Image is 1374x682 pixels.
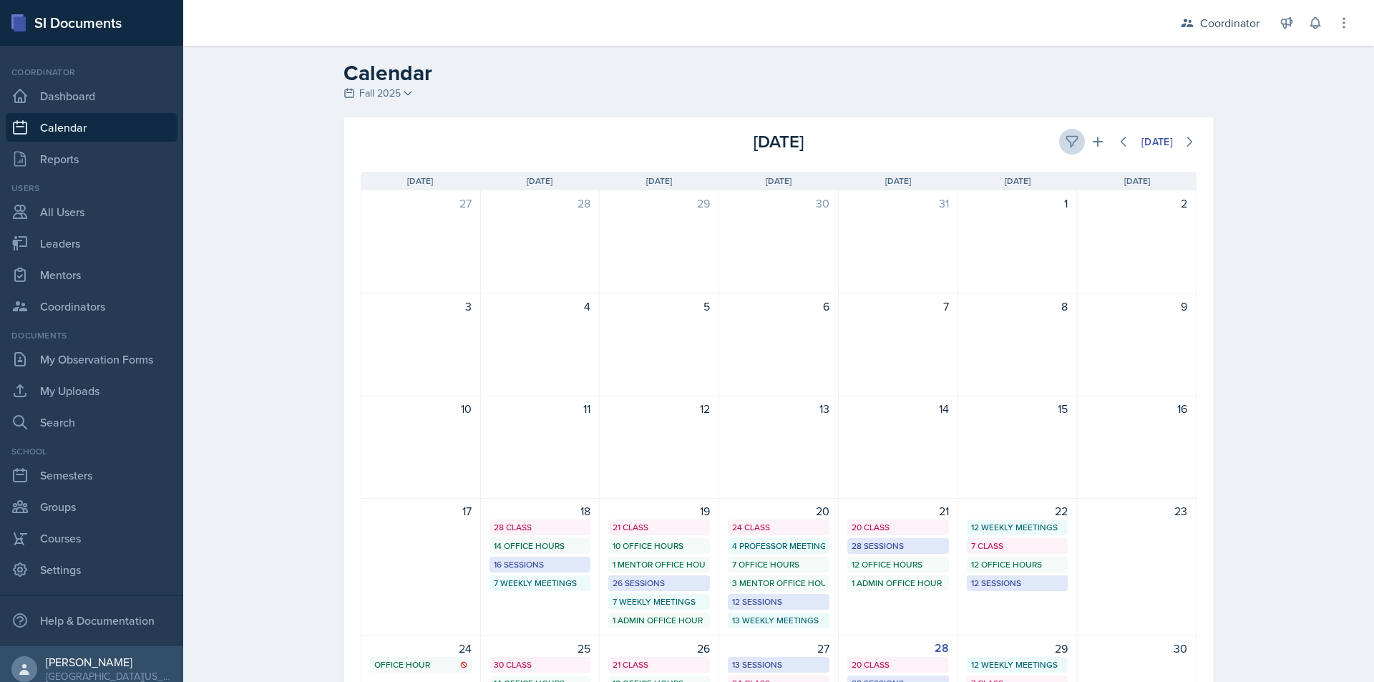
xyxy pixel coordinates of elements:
[608,640,710,657] div: 26
[732,595,825,608] div: 12 Sessions
[489,400,591,417] div: 11
[6,113,177,142] a: Calendar
[732,614,825,627] div: 13 Weekly Meetings
[971,521,1064,534] div: 12 Weekly Meetings
[847,400,949,417] div: 14
[639,129,917,155] div: [DATE]
[343,60,1214,86] h2: Calendar
[6,329,177,342] div: Documents
[6,229,177,258] a: Leaders
[494,540,587,552] div: 14 Office Hours
[6,292,177,321] a: Coordinators
[494,658,587,671] div: 30 Class
[852,577,945,590] div: 1 Admin Office Hour
[971,658,1064,671] div: 12 Weekly Meetings
[613,558,706,571] div: 1 Mentor Office Hour
[6,66,177,79] div: Coordinator
[527,175,552,187] span: [DATE]
[6,345,177,374] a: My Observation Forms
[370,502,472,520] div: 17
[971,540,1064,552] div: 7 Class
[732,658,825,671] div: 13 Sessions
[6,198,177,226] a: All Users
[1086,640,1187,657] div: 30
[6,492,177,521] a: Groups
[847,640,949,657] div: 28
[967,400,1068,417] div: 15
[359,86,401,101] span: Fall 2025
[494,558,587,571] div: 16 Sessions
[847,195,949,212] div: 31
[1086,298,1187,315] div: 9
[1200,14,1259,31] div: Coordinator
[847,502,949,520] div: 21
[732,577,825,590] div: 3 Mentor Office Hours
[6,145,177,173] a: Reports
[967,195,1068,212] div: 1
[489,640,591,657] div: 25
[1132,130,1182,154] button: [DATE]
[489,195,591,212] div: 28
[971,577,1064,590] div: 12 Sessions
[728,502,829,520] div: 20
[374,658,467,671] div: Office Hour
[852,558,945,571] div: 12 Office Hours
[494,577,587,590] div: 7 Weekly Meetings
[646,175,672,187] span: [DATE]
[613,521,706,534] div: 21 Class
[732,558,825,571] div: 7 Office Hours
[1086,502,1187,520] div: 23
[489,502,591,520] div: 18
[613,577,706,590] div: 26 Sessions
[370,400,472,417] div: 10
[967,298,1068,315] div: 8
[608,400,710,417] div: 12
[971,558,1064,571] div: 12 Office Hours
[732,540,825,552] div: 4 Professor Meetings
[494,521,587,534] div: 28 Class
[608,298,710,315] div: 5
[852,540,945,552] div: 28 Sessions
[732,521,825,534] div: 24 Class
[967,502,1068,520] div: 22
[1124,175,1150,187] span: [DATE]
[489,298,591,315] div: 4
[885,175,911,187] span: [DATE]
[1086,400,1187,417] div: 16
[6,260,177,289] a: Mentors
[608,502,710,520] div: 19
[6,461,177,489] a: Semesters
[6,376,177,405] a: My Uploads
[766,175,791,187] span: [DATE]
[1086,195,1187,212] div: 2
[613,658,706,671] div: 21 Class
[847,298,949,315] div: 7
[613,595,706,608] div: 7 Weekly Meetings
[1005,175,1030,187] span: [DATE]
[613,540,706,552] div: 10 Office Hours
[6,606,177,635] div: Help & Documentation
[608,195,710,212] div: 29
[6,408,177,437] a: Search
[728,640,829,657] div: 27
[728,400,829,417] div: 13
[6,82,177,110] a: Dashboard
[370,298,472,315] div: 3
[6,524,177,552] a: Courses
[46,655,172,669] div: [PERSON_NAME]
[728,195,829,212] div: 30
[6,445,177,458] div: School
[407,175,433,187] span: [DATE]
[6,555,177,584] a: Settings
[6,182,177,195] div: Users
[728,298,829,315] div: 6
[852,521,945,534] div: 20 Class
[967,640,1068,657] div: 29
[370,195,472,212] div: 27
[613,614,706,627] div: 1 Admin Office Hour
[852,658,945,671] div: 20 Class
[370,640,472,657] div: 24
[1141,136,1173,147] div: [DATE]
